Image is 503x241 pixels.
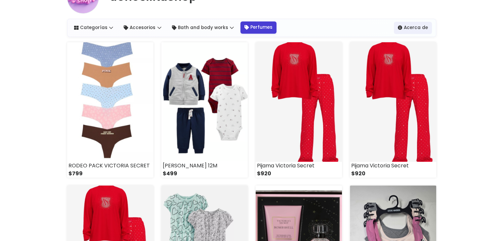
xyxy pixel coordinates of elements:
div: $920 [350,170,436,178]
div: RODEO PACK VICTORIA SECRET [67,162,153,170]
img: small_1759457009367.jpeg [256,42,342,162]
a: Categorías [70,22,117,34]
a: Accesorios [120,22,165,34]
div: $499 [161,170,248,178]
div: Pijama Victoria Secret [256,162,342,170]
img: small_1759457390683.png [161,42,248,162]
a: Acerca de [394,22,432,34]
div: Pijama Victoria Secret [350,162,436,170]
div: $799 [67,170,153,178]
a: RODEO PACK VICTORIA SECRET $799 [67,42,153,178]
a: Pijama Victoria Secret $920 [350,42,436,178]
img: small_1759456672246.jpeg [350,42,436,162]
img: small_1759472746209.jpeg [67,42,153,162]
a: Bath and body works [168,22,238,34]
a: Pijama Victoria Secret $920 [256,42,342,178]
div: $920 [256,170,342,178]
a: [PERSON_NAME] 12M $499 [161,42,248,178]
a: Perfumes [240,21,276,33]
div: [PERSON_NAME] 12M [161,162,248,170]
